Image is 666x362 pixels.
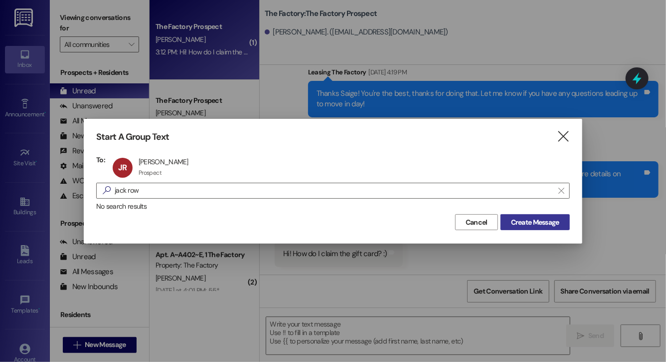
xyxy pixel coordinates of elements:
[553,183,569,198] button: Clear text
[96,201,570,212] div: No search results
[139,169,162,177] div: Prospect
[96,155,105,164] h3: To:
[558,187,564,195] i: 
[118,162,127,173] span: JR
[511,217,559,228] span: Create Message
[500,214,570,230] button: Create Message
[96,131,169,143] h3: Start A Group Text
[556,131,570,142] i: 
[139,157,188,166] div: [PERSON_NAME]
[99,185,115,196] i: 
[115,184,553,198] input: Search for any contact or apartment
[455,214,498,230] button: Cancel
[466,217,488,228] span: Cancel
